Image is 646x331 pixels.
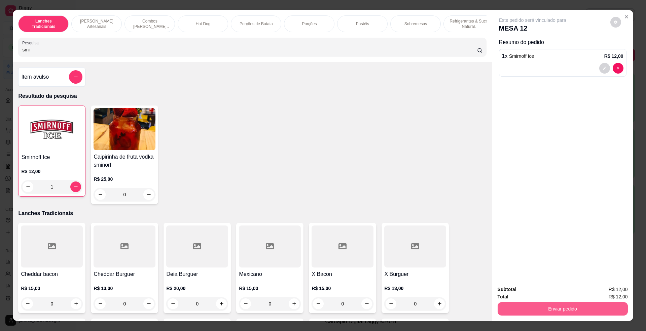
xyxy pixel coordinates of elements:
[604,53,623,59] p: R$ 12,00
[22,46,477,53] input: Pesquisa
[498,294,508,299] strong: Total
[69,70,82,84] button: add-separate-item
[404,21,427,27] p: Sobremesas
[95,189,106,200] button: decrease-product-quantity
[21,285,83,292] p: R$ 15,00
[499,17,566,24] p: Este pedido será vinculado para
[94,270,155,278] h4: Cheddar Burguer
[94,108,155,150] img: product-image
[609,293,628,300] span: R$ 12,00
[21,109,82,151] img: product-image
[610,17,621,28] button: decrease-product-quantity
[498,302,628,316] button: Enviar pedido
[22,40,41,46] label: Pesquisa
[94,285,155,292] p: R$ 13,00
[356,21,369,27] p: Pastéis
[609,286,628,293] span: R$ 12,00
[143,189,154,200] button: increase-product-quantity
[195,21,210,27] p: Hot Dog
[21,73,49,81] h4: Item avulso
[23,181,33,192] button: decrease-product-quantity
[613,63,623,74] button: decrease-product-quantity
[384,285,446,292] p: R$ 13,00
[240,21,273,27] p: Porções de Batata
[166,270,228,278] h4: Deia Burguer
[384,270,446,278] h4: X Burguer
[18,209,486,217] p: Lanches Tradicionais
[499,24,566,33] p: MESA 12
[599,63,610,74] button: decrease-product-quantity
[449,18,488,29] p: Refrigerantes & Suco Natural.
[509,53,534,59] span: Smirnoff Ice
[130,18,169,29] p: Combos [PERSON_NAME] Artesanais
[94,153,155,169] h4: Caipirinha de fruta vodka sminorf
[21,168,82,175] p: R$ 12,00
[94,176,155,182] p: R$ 25,00
[70,181,81,192] button: increase-product-quantity
[502,52,534,60] p: 1 x
[499,38,626,46] p: Resumo do pedido
[239,285,301,292] p: R$ 15,00
[312,270,373,278] h4: X Bacon
[498,287,516,292] strong: Subtotal
[77,18,116,29] p: [PERSON_NAME] Artesanais
[24,18,63,29] p: Lanches Tradicionais
[312,285,373,292] p: R$ 15,00
[21,270,83,278] h4: Cheddar bacon
[18,92,486,100] p: Resultado da pesquisa
[302,21,317,27] p: Porções
[166,285,228,292] p: R$ 20,00
[239,270,301,278] h4: Mexicano
[21,153,82,161] h4: Smirnoff Ice
[621,11,632,22] button: Close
